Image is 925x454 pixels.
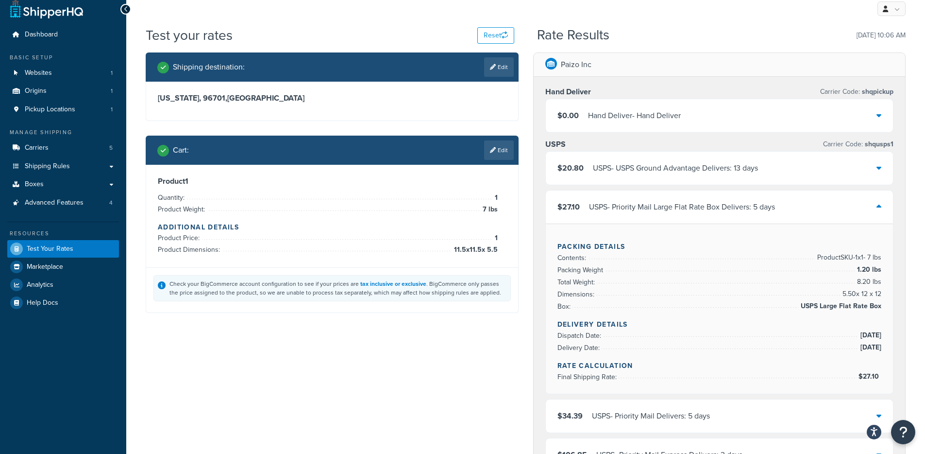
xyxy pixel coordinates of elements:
li: Carriers [7,139,119,157]
p: Carrier Code: [823,138,893,151]
p: [DATE] 10:06 AM [857,29,906,42]
div: USPS - USPS Ground Advantage Delivers: 13 days [593,161,758,175]
h3: Product 1 [158,176,506,186]
span: 1 [111,105,113,114]
button: Open Resource Center [891,420,915,444]
span: $27.10 [557,201,580,212]
span: Dimensions: [557,289,597,299]
span: Product Price: [158,233,202,243]
span: Boxes [25,180,44,189]
a: Dashboard [7,26,119,44]
span: Product Dimensions: [158,244,222,255]
div: Basic Setup [7,53,119,62]
h2: Rate Results [537,28,609,43]
span: Quantity: [158,192,187,203]
h2: Cart : [173,146,189,155]
span: Analytics [27,281,53,289]
span: 7 lbs [480,204,498,215]
span: Dashboard [25,31,58,39]
h3: Hand Deliver [545,87,591,97]
span: 8.20 lbs [855,276,881,288]
p: Carrier Code: [820,85,893,99]
a: tax inclusive or exclusive [360,279,426,288]
h4: Packing Details [557,242,882,252]
a: Carriers5 [7,139,119,157]
li: Advanced Features [7,194,119,212]
h4: Rate Calculation [557,361,882,371]
div: USPS - Priority Mail Delivers: 5 days [592,409,710,423]
div: Resources [7,229,119,238]
a: Test Your Rates [7,240,119,258]
span: $0.00 [557,110,579,121]
span: Test Your Rates [27,245,73,253]
span: Carriers [25,144,49,152]
a: Boxes [7,175,119,193]
div: Hand Deliver - Hand Deliver [588,109,681,122]
span: Marketplace [27,263,63,271]
li: Pickup Locations [7,101,119,119]
a: Origins1 [7,82,119,100]
span: Advanced Features [25,199,84,207]
span: 1 [492,192,498,204]
span: 5.50 x 12 x 12 [840,288,881,300]
a: Websites1 [7,64,119,82]
a: Shipping Rules [7,157,119,175]
span: 4 [109,199,113,207]
a: Analytics [7,276,119,294]
span: Dispatch Date: [557,331,604,341]
span: 11.5 x 11.5 x 5.5 [452,244,498,256]
span: 1.20 lbs [855,264,881,276]
span: $20.80 [557,162,584,174]
a: Pickup Locations1 [7,101,119,119]
span: $34.39 [557,410,583,421]
span: Box: [557,301,573,312]
span: Websites [25,69,52,77]
h4: Additional Details [158,222,506,232]
a: Edit [484,57,514,77]
span: 5 [109,144,113,152]
span: 1 [111,69,113,77]
span: shqpickup [860,87,893,97]
span: Shipping Rules [25,162,70,171]
a: Marketplace [7,258,119,276]
span: Product Weight: [158,204,207,214]
h4: Delivery Details [557,319,882,330]
h2: Shipping destination : [173,63,245,71]
span: Packing Weight [557,265,605,275]
div: Check your BigCommerce account configuration to see if your prices are . BigCommerce only passes ... [169,279,506,297]
a: Help Docs [7,294,119,312]
span: [DATE] [858,342,881,353]
span: Origins [25,87,47,95]
span: [DATE] [858,330,881,341]
h3: [US_STATE], 96701 , [GEOGRAPHIC_DATA] [158,93,506,103]
li: Origins [7,82,119,100]
a: Edit [484,140,514,160]
span: Final Shipping Rate: [557,372,619,382]
span: $27.10 [858,371,881,382]
span: Pickup Locations [25,105,75,114]
span: Contents: [557,253,589,263]
span: USPS Large Flat Rate Box [798,300,881,312]
div: USPS - Priority Mail Large Flat Rate Box Delivers: 5 days [589,200,775,214]
div: Manage Shipping [7,128,119,137]
a: Advanced Features4 [7,194,119,212]
span: Product SKU-1 x 1 - 7 lbs [815,252,881,263]
span: 1 [111,87,113,95]
span: Total Weight: [557,277,597,287]
button: Reset [477,27,514,44]
p: Paizo Inc [561,58,591,71]
span: Delivery Date: [557,343,602,353]
span: Help Docs [27,299,58,307]
span: 1 [492,232,498,244]
h1: Test your rates [146,26,233,45]
span: shqusps1 [863,139,893,149]
li: Websites [7,64,119,82]
h3: USPS [545,140,566,149]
